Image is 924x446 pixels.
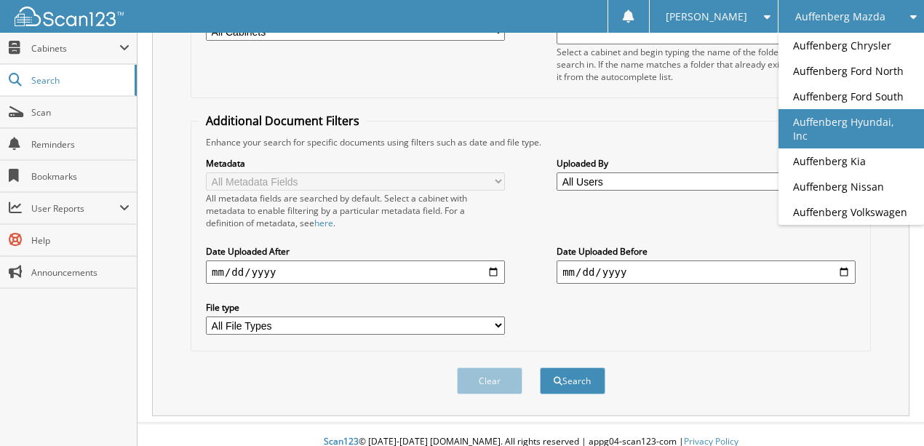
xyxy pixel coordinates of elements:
[206,301,505,314] label: File type
[206,192,505,229] div: All metadata fields are searched by default. Select a cabinet with metadata to enable filtering b...
[557,245,856,258] label: Date Uploaded Before
[31,202,119,215] span: User Reports
[557,260,856,284] input: end
[778,148,924,174] a: Auffenberg Kia
[540,367,605,394] button: Search
[314,217,333,229] a: here
[778,33,924,58] a: Auffenberg Chrysler
[666,12,747,21] span: [PERSON_NAME]
[557,157,856,170] label: Uploaded By
[795,12,885,21] span: Auffenberg Mazda
[31,266,130,279] span: Announcements
[778,109,924,148] a: Auffenberg Hyundai, Inc
[557,46,856,83] div: Select a cabinet and begin typing the name of the folder you want to search in. If the name match...
[31,138,130,151] span: Reminders
[31,74,127,87] span: Search
[31,106,130,119] span: Scan
[31,42,119,55] span: Cabinets
[778,199,924,225] a: Auffenberg Volkswagen
[206,245,505,258] label: Date Uploaded After
[778,84,924,109] a: Auffenberg Ford South
[206,157,505,170] label: Metadata
[851,376,924,446] iframe: Chat Widget
[778,174,924,199] a: Auffenberg Nissan
[778,58,924,84] a: Auffenberg Ford North
[457,367,522,394] button: Clear
[31,170,130,183] span: Bookmarks
[199,113,367,129] legend: Additional Document Filters
[31,234,130,247] span: Help
[206,260,505,284] input: start
[199,136,863,148] div: Enhance your search for specific documents using filters such as date and file type.
[15,7,124,26] img: scan123-logo-white.svg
